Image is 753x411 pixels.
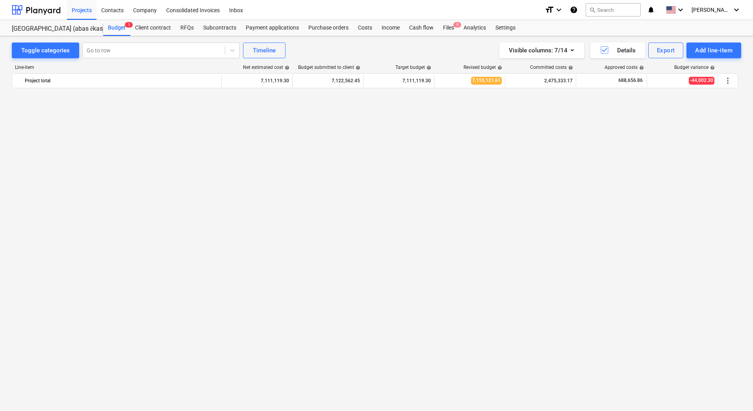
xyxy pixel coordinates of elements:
i: keyboard_arrow_down [676,5,685,15]
button: Export [648,43,684,58]
div: 7,111,119.30 [225,74,289,87]
div: Add line-item [695,45,733,56]
a: Client contract [130,20,176,36]
a: Income [377,20,404,36]
a: Budget1 [103,20,130,36]
a: RFQs [176,20,198,36]
button: Toggle categories [12,43,79,58]
iframe: Chat Widget [714,373,753,411]
button: Visible columns:7/14 [499,43,584,58]
i: Knowledge base [570,5,578,15]
a: Analytics [459,20,491,36]
div: [GEOGRAPHIC_DATA] (abas ēkas - PRJ2002936 un PRJ2002937) 2601965 [12,25,94,33]
span: help [496,65,502,70]
i: keyboard_arrow_down [554,5,564,15]
span: help [283,65,289,70]
div: Visible columns : 7/14 [509,45,575,56]
div: Budget [103,20,130,36]
div: Committed costs [530,65,573,70]
div: Net estimated cost [243,65,289,70]
i: keyboard_arrow_down [732,5,741,15]
div: Target budget [395,65,431,70]
div: 7,122,562.45 [296,74,360,87]
button: Add line-item [686,43,741,58]
button: Details [590,43,645,58]
span: help [354,65,360,70]
div: Export [657,45,675,56]
div: Approved costs [605,65,644,70]
a: Costs [353,20,377,36]
div: Budget variance [674,65,715,70]
span: help [425,65,431,70]
div: Details [600,45,636,56]
span: search [589,7,595,13]
a: Purchase orders [304,20,353,36]
i: format_size [545,5,554,15]
a: Subcontracts [198,20,241,36]
a: Payment applications [241,20,304,36]
a: Cash flow [404,20,438,36]
span: More actions [723,76,733,85]
div: 2,475,333.17 [508,74,573,87]
button: Timeline [243,43,286,58]
a: Files9 [438,20,459,36]
a: Settings [491,20,520,36]
div: Budget submitted to client [298,65,360,70]
span: 1 [125,22,133,28]
div: Toggle categories [21,45,70,56]
div: Timeline [253,45,276,56]
span: help [567,65,573,70]
div: Project total [25,74,218,87]
span: help [638,65,644,70]
span: 9 [453,22,461,28]
span: 688,656.86 [618,77,644,84]
div: Line-item [12,65,222,70]
div: 7,111,119.30 [367,74,431,87]
div: Files [438,20,459,36]
span: -44,002.30 [689,77,714,84]
span: [PERSON_NAME] [692,7,731,13]
button: Search [586,3,641,17]
span: help [708,65,715,70]
span: 7,155,121.61 [471,77,502,84]
div: Revised budget [464,65,502,70]
i: notifications [647,5,655,15]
